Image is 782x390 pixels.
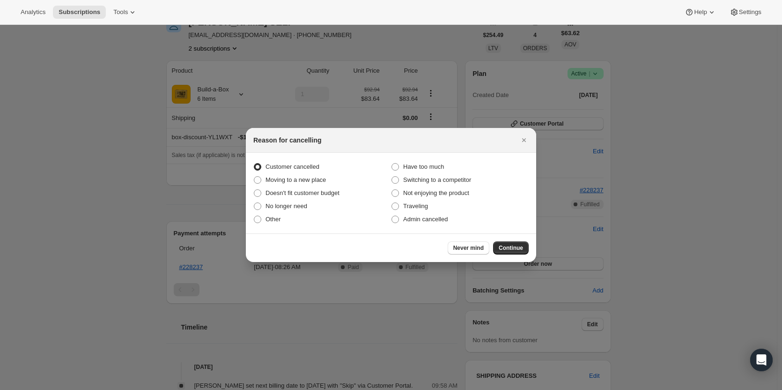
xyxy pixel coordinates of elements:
span: Not enjoying the product [403,189,469,196]
span: No longer need [266,202,307,210]
button: Tools [108,6,143,19]
button: Close [517,134,531,147]
button: Never mind [448,241,489,255]
span: Have too much [403,163,444,170]
span: Settings [739,8,761,16]
span: Switching to a competitor [403,176,471,183]
h2: Reason for cancelling [253,135,321,145]
span: Continue [499,244,523,252]
button: Continue [493,241,529,255]
span: Other [266,216,281,223]
span: Traveling [403,202,428,210]
span: Moving to a new place [266,176,326,183]
span: Analytics [21,8,45,16]
div: Open Intercom Messenger [750,349,773,371]
button: Help [679,6,722,19]
button: Settings [724,6,767,19]
span: Customer cancelled [266,163,319,170]
span: Subscriptions [59,8,100,16]
span: Never mind [453,244,484,252]
span: Admin cancelled [403,216,448,223]
span: Help [694,8,707,16]
button: Subscriptions [53,6,106,19]
span: Doesn't fit customer budget [266,189,339,196]
span: Tools [113,8,128,16]
button: Analytics [15,6,51,19]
